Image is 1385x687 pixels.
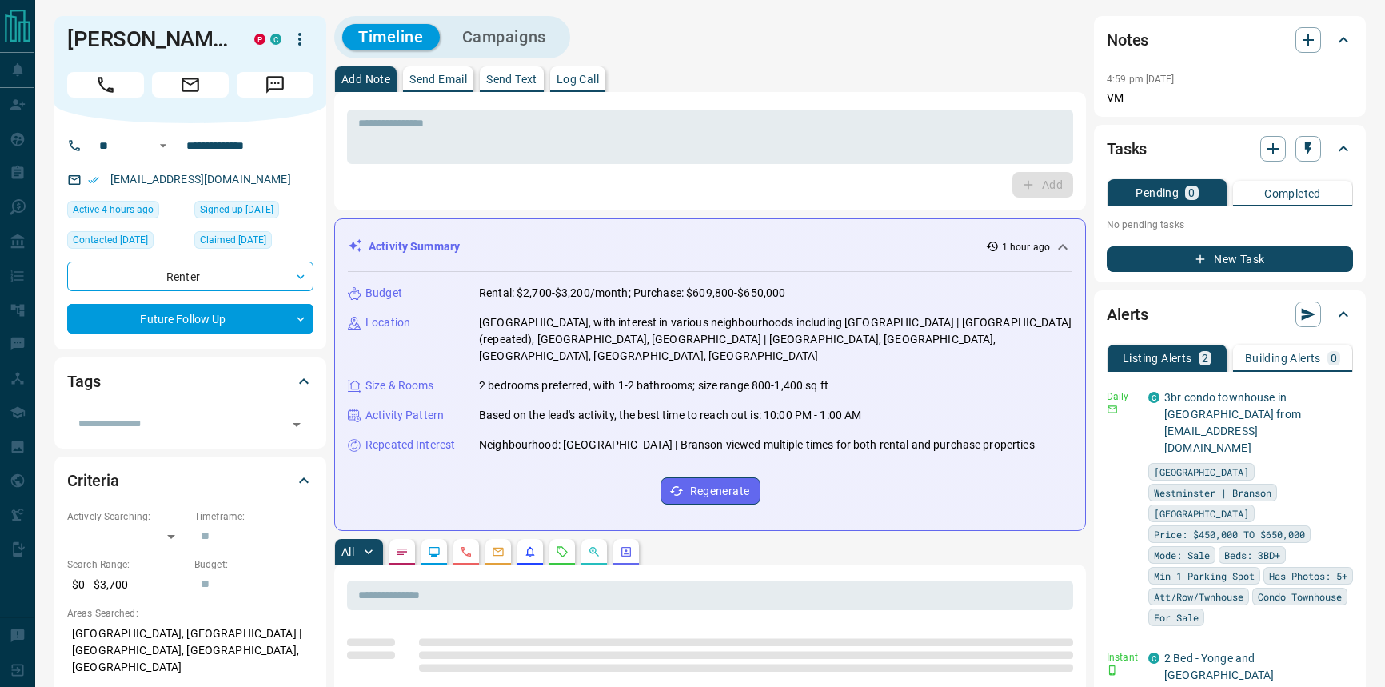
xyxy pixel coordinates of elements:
[67,262,313,291] div: Renter
[492,545,505,558] svg: Emails
[194,557,313,572] p: Budget:
[1331,353,1337,364] p: 0
[88,174,99,186] svg: Email Verified
[1107,389,1139,404] p: Daily
[1154,485,1271,501] span: Westminster | Branson
[341,546,354,557] p: All
[1202,353,1208,364] p: 2
[73,202,154,218] span: Active 4 hours ago
[1107,27,1148,53] h2: Notes
[67,621,313,681] p: [GEOGRAPHIC_DATA], [GEOGRAPHIC_DATA] | [GEOGRAPHIC_DATA], [GEOGRAPHIC_DATA], [GEOGRAPHIC_DATA]
[556,545,569,558] svg: Requests
[479,377,828,394] p: 2 bedrooms preferred, with 1-2 bathrooms; size range 800-1,400 sq ft
[1123,353,1192,364] p: Listing Alerts
[110,173,291,186] a: [EMAIL_ADDRESS][DOMAIN_NAME]
[1264,188,1321,199] p: Completed
[428,545,441,558] svg: Lead Browsing Activity
[67,468,119,493] h2: Criteria
[1107,665,1118,676] svg: Push Notification Only
[194,509,313,524] p: Timeframe:
[479,437,1035,453] p: Neighbourhood: [GEOGRAPHIC_DATA] | Branson viewed multiple times for both rental and purchase pro...
[1164,652,1274,681] a: 2 Bed - Yonge and [GEOGRAPHIC_DATA]
[1107,74,1175,85] p: 4:59 pm [DATE]
[67,72,144,98] span: Call
[1107,650,1139,665] p: Instant
[446,24,562,50] button: Campaigns
[341,74,390,85] p: Add Note
[194,231,313,254] div: Mon Jan 13 2025
[1107,90,1353,106] p: VM
[369,238,460,255] p: Activity Summary
[365,437,455,453] p: Repeated Interest
[1224,547,1280,563] span: Beds: 3BD+
[1154,589,1243,605] span: Att/Row/Twnhouse
[1107,246,1353,272] button: New Task
[67,509,186,524] p: Actively Searching:
[1154,526,1305,542] span: Price: $450,000 TO $650,000
[154,136,173,155] button: Open
[1245,353,1321,364] p: Building Alerts
[285,413,308,436] button: Open
[1107,213,1353,237] p: No pending tasks
[1107,130,1353,168] div: Tasks
[486,74,537,85] p: Send Text
[348,232,1072,262] div: Activity Summary1 hour ago
[1107,136,1147,162] h2: Tasks
[365,285,402,302] p: Budget
[479,314,1072,365] p: [GEOGRAPHIC_DATA], with interest in various neighbourhoods including [GEOGRAPHIC_DATA] | [GEOGRAP...
[620,545,633,558] svg: Agent Actions
[1107,295,1353,334] div: Alerts
[200,232,266,248] span: Claimed [DATE]
[1136,187,1179,198] p: Pending
[1188,187,1195,198] p: 0
[67,231,186,254] div: Sat Oct 11 2025
[73,232,148,248] span: Contacted [DATE]
[1258,589,1342,605] span: Condo Townhouse
[270,34,281,45] div: condos.ca
[194,201,313,223] div: Tue Jun 16 2020
[237,72,313,98] span: Message
[1164,391,1301,454] a: 3br condo townhouse in [GEOGRAPHIC_DATA] from [EMAIL_ADDRESS][DOMAIN_NAME]
[1148,653,1159,664] div: condos.ca
[1002,240,1050,254] p: 1 hour ago
[588,545,601,558] svg: Opportunities
[254,34,265,45] div: property.ca
[1154,609,1199,625] span: For Sale
[67,572,186,598] p: $0 - $3,700
[396,545,409,558] svg: Notes
[1107,302,1148,327] h2: Alerts
[67,362,313,401] div: Tags
[479,407,861,424] p: Based on the lead's activity, the best time to reach out is: 10:00 PM - 1:00 AM
[1154,464,1249,480] span: [GEOGRAPHIC_DATA]
[365,314,410,331] p: Location
[1269,568,1347,584] span: Has Photos: 5+
[365,407,444,424] p: Activity Pattern
[1148,392,1159,403] div: condos.ca
[661,477,760,505] button: Regenerate
[67,606,313,621] p: Areas Searched:
[1154,568,1255,584] span: Min 1 Parking Spot
[1107,404,1118,415] svg: Email
[67,201,186,223] div: Wed Oct 15 2025
[479,285,785,302] p: Rental: $2,700-$3,200/month; Purchase: $609,800-$650,000
[67,369,100,394] h2: Tags
[1154,547,1210,563] span: Mode: Sale
[557,74,599,85] p: Log Call
[460,545,473,558] svg: Calls
[67,461,313,500] div: Criteria
[365,377,434,394] p: Size & Rooms
[67,557,186,572] p: Search Range:
[67,304,313,334] div: Future Follow Up
[67,26,230,52] h1: [PERSON_NAME]
[524,545,537,558] svg: Listing Alerts
[1107,21,1353,59] div: Notes
[342,24,440,50] button: Timeline
[409,74,467,85] p: Send Email
[152,72,229,98] span: Email
[200,202,273,218] span: Signed up [DATE]
[1154,505,1249,521] span: [GEOGRAPHIC_DATA]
